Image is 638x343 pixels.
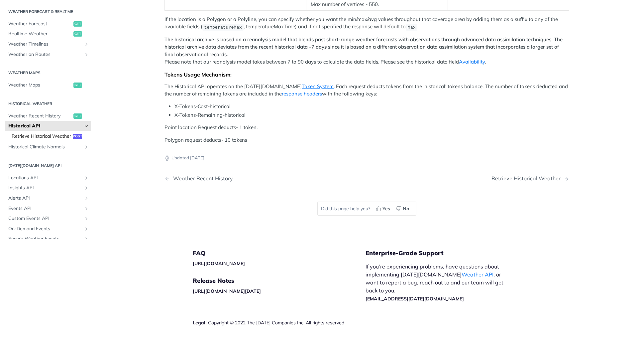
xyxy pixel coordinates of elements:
[164,169,569,188] nav: Pagination Controls
[394,204,413,214] button: No
[193,288,261,294] a: [URL][DOMAIN_NAME][DATE]
[164,136,569,144] p: Polygon request deducts- 10 tokens
[8,131,91,141] a: Retrieve Historical Weatherpost
[84,216,89,221] button: Show subpages for Custom Events API
[5,214,91,224] a: Custom Events APIShow subpages for Custom Events API
[5,9,91,15] h2: Weather Forecast & realtime
[5,39,91,49] a: Weather TimelinesShow subpages for Weather Timelines
[5,111,91,121] a: Weather Recent Historyget
[8,205,82,212] span: Events API
[317,202,416,216] div: Did this page help you?
[491,175,564,182] div: Retrieve Historical Weather
[5,121,91,131] a: Historical APIHide subpages for Historical API
[204,25,242,30] span: temperatureMax
[282,90,322,97] a: response headers
[5,70,91,76] h2: Weather Maps
[174,111,569,119] li: X-Tokens-Remaining-historical
[8,226,82,232] span: On-Demand Events
[8,21,72,27] span: Weather Forecast
[164,83,569,98] p: The Historical API operates on the [DATE][DOMAIN_NAME] . Each request deducts tokens from the 'hi...
[174,103,569,110] li: X-Tokens-Cost-historical
[164,71,569,78] div: Tokens Usage Mechanism:
[164,36,569,66] p: Please note that our reanalysis model takes between 7 to 90 days to calculate the data fields. Pl...
[84,42,89,47] button: Show subpages for Weather Timelines
[8,31,72,38] span: Realtime Weather
[8,123,82,129] span: Historical API
[193,277,366,285] h5: Release Notes
[5,163,91,169] h2: [DATE][DOMAIN_NAME] API
[462,271,493,278] a: Weather API
[164,16,569,31] p: If the location is a Polygon or a Polyline, you can specify whether you want the min/max/avg valu...
[5,29,91,39] a: Realtime Weatherget
[366,262,510,302] p: If you’re experiencing problems, have questions about implementing [DATE][DOMAIN_NAME] , or want ...
[8,195,82,202] span: Alerts API
[459,59,485,65] a: Availability
[408,25,416,30] span: Max
[84,175,89,181] button: Show subpages for Locations API
[8,236,82,243] span: Severe Weather Events
[84,144,89,150] button: Show subpages for Historical Climate Normals
[84,226,89,232] button: Show subpages for On-Demand Events
[8,215,82,222] span: Custom Events API
[84,206,89,211] button: Show subpages for Events API
[5,224,91,234] a: On-Demand EventsShow subpages for On-Demand Events
[84,186,89,191] button: Show subpages for Insights API
[5,234,91,244] a: Severe Weather EventsShow subpages for Severe Weather Events
[73,83,82,88] span: get
[5,19,91,29] a: Weather Forecastget
[84,52,89,57] button: Show subpages for Weather on Routes
[12,133,71,140] span: Retrieve Historical Weather
[382,205,390,212] span: Yes
[8,113,72,119] span: Weather Recent History
[5,80,91,90] a: Weather Mapsget
[164,124,569,131] p: Point location Request deducts- 1 token.
[193,249,366,257] h5: FAQ
[73,21,82,27] span: get
[302,83,334,89] a: Token System
[5,142,91,152] a: Historical Climate NormalsShow subpages for Historical Climate Normals
[8,82,72,88] span: Weather Maps
[84,237,89,242] button: Show subpages for Severe Weather Events
[193,319,366,326] div: | Copyright © 2022 The [DATE] Companies Inc. All rights reserved
[73,134,82,139] span: post
[403,205,409,212] span: No
[5,101,91,107] h2: Historical Weather
[193,260,245,266] a: [URL][DOMAIN_NAME]
[8,144,82,150] span: Historical Climate Normals
[8,51,82,58] span: Weather on Routes
[84,123,89,129] button: Hide subpages for Historical API
[5,183,91,193] a: Insights APIShow subpages for Insights API
[373,204,394,214] button: Yes
[5,193,91,203] a: Alerts APIShow subpages for Alerts API
[8,175,82,181] span: Locations API
[193,320,205,326] a: Legal
[164,155,569,161] p: Updated [DATE]
[73,113,82,119] span: get
[84,196,89,201] button: Show subpages for Alerts API
[366,249,521,257] h5: Enterprise-Grade Support
[164,36,563,58] strong: The historical archive is based on a reanalysis model that blends past short-range weather foreca...
[8,185,82,192] span: Insights API
[170,175,233,182] div: Weather Recent History
[73,32,82,37] span: get
[8,41,82,48] span: Weather Timelines
[5,50,91,60] a: Weather on RoutesShow subpages for Weather on Routes
[5,204,91,214] a: Events APIShow subpages for Events API
[491,175,569,182] a: Next Page: Retrieve Historical Weather
[164,175,338,182] a: Previous Page: Weather Recent History
[5,173,91,183] a: Locations APIShow subpages for Locations API
[366,296,464,302] a: [EMAIL_ADDRESS][DATE][DOMAIN_NAME]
